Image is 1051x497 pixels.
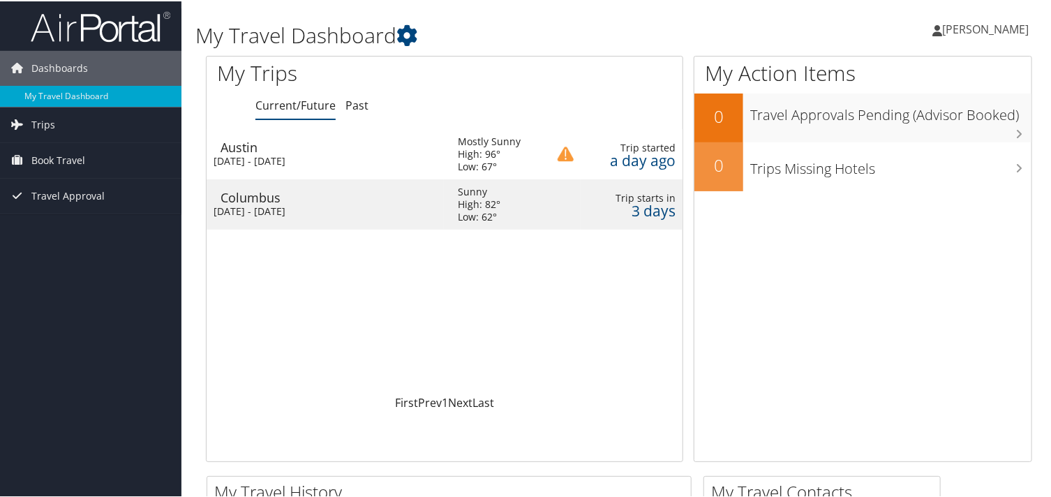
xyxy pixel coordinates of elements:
div: Low: 67° [458,159,521,172]
h1: My Action Items [694,57,1031,87]
div: a day ago [588,153,676,165]
div: [DATE] - [DATE] [214,154,437,166]
span: [PERSON_NAME] [942,20,1029,36]
div: Sunny [458,184,500,197]
a: 0Travel Approvals Pending (Advisor Booked) [694,92,1031,141]
span: Travel Approval [31,177,105,212]
div: [DATE] - [DATE] [214,204,437,216]
a: Next [448,394,472,409]
h1: My Trips [217,57,474,87]
div: Austin [221,140,444,152]
div: High: 82° [458,197,500,209]
span: Dashboards [31,50,88,84]
a: [PERSON_NAME] [932,7,1043,49]
a: Prev [418,394,442,409]
h3: Trips Missing Hotels [750,151,1031,177]
div: Trip started [588,140,676,153]
a: 1 [442,394,448,409]
div: Low: 62° [458,209,500,222]
div: 3 days [588,203,676,216]
span: Trips [31,106,55,141]
h2: 0 [694,152,743,176]
a: First [395,394,418,409]
span: Book Travel [31,142,85,177]
div: High: 96° [458,147,521,159]
h2: 0 [694,103,743,127]
div: Mostly Sunny [458,134,521,147]
a: Last [472,394,494,409]
a: Current/Future [255,96,336,112]
img: alert-flat-solid-caution.png [558,144,574,161]
div: Columbus [221,190,444,202]
div: Trip starts in [588,191,676,203]
a: 0Trips Missing Hotels [694,141,1031,190]
img: airportal-logo.png [31,9,170,42]
h3: Travel Approvals Pending (Advisor Booked) [750,97,1031,124]
a: Past [345,96,368,112]
h1: My Travel Dashboard [195,20,760,49]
